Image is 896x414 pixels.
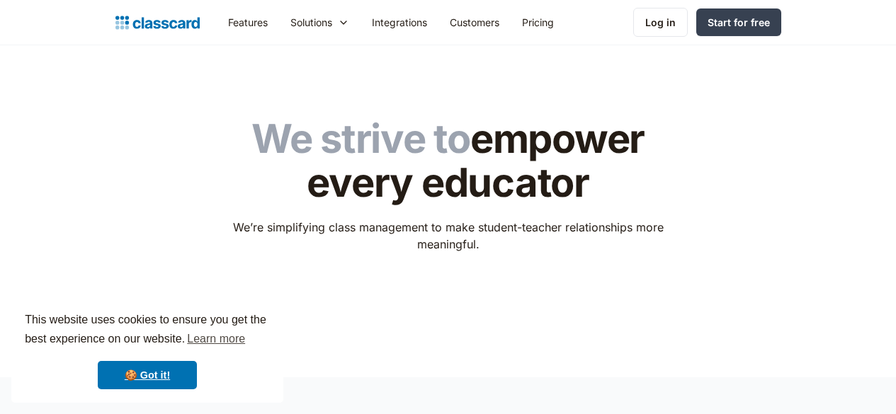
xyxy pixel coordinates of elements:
a: Customers [438,6,511,38]
span: This website uses cookies to ensure you get the best experience on our website. [25,311,270,350]
a: Start for free [696,8,781,36]
div: cookieconsent [11,298,283,403]
p: We’re simplifying class management to make student-teacher relationships more meaningful. [223,219,673,253]
a: dismiss cookie message [98,361,197,389]
a: learn more about cookies [185,328,247,350]
a: home [115,13,200,33]
a: Features [217,6,279,38]
div: Log in [645,15,676,30]
a: Integrations [361,6,438,38]
a: Pricing [511,6,565,38]
div: Start for free [708,15,770,30]
a: Log in [633,8,688,37]
span: We strive to [251,115,470,163]
h1: empower every educator [223,117,673,205]
div: Solutions [279,6,361,38]
div: Solutions [290,15,332,30]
